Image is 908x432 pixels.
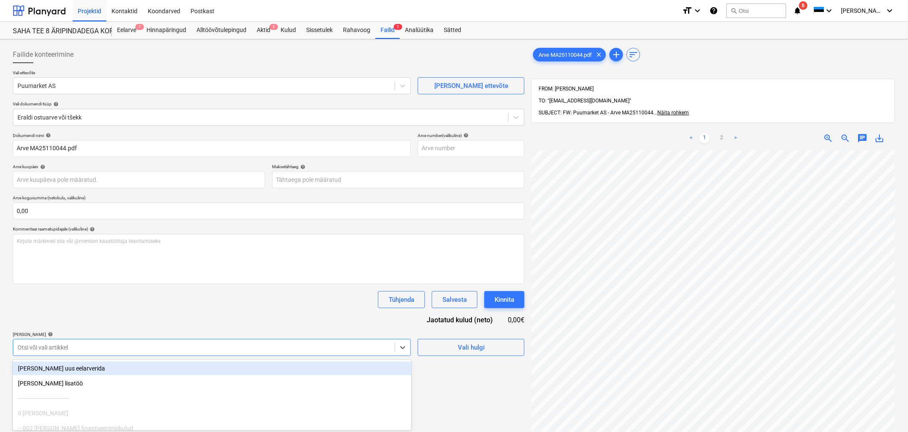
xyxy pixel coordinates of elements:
span: help [462,133,469,138]
a: Sätted [439,22,466,39]
a: Failid1 [375,22,400,39]
div: 0,00€ [507,315,525,325]
a: Page 2 [717,133,727,143]
button: [PERSON_NAME] ettevõte [418,77,524,94]
a: Hinnapäringud [141,22,191,39]
div: ------------------------------ [13,391,411,405]
div: Jaotatud kulud (neto) [413,315,507,325]
div: Lisa uus eelarverida [13,362,411,375]
button: Kinnita [484,291,524,308]
button: Tühjenda [378,291,425,308]
span: 1 [394,24,402,30]
span: clear [594,50,604,60]
input: Arve kogusumma (netokulu, valikuline) [13,202,524,219]
div: Lisa uus lisatöö [13,377,411,390]
input: Arve kuupäeva pole määratud. [13,171,265,188]
div: SAHA TEE 8 ÄRIPINDADEGA KORTERMAJA [13,27,102,36]
span: 7 [135,24,144,30]
span: help [299,164,305,169]
div: [PERSON_NAME] ettevõte [434,80,508,91]
i: keyboard_arrow_down [885,6,895,16]
a: Kulud [275,22,301,39]
div: [PERSON_NAME] uus eelarverida [13,362,411,375]
div: Vali dokumendi tüüp [13,101,524,107]
span: FROM: [PERSON_NAME] [539,86,594,92]
span: SUBJECT: FW: Puumarket AS - Arve MA25110044 [539,110,653,116]
a: Next page [730,133,741,143]
i: notifications [793,6,802,16]
span: help [46,332,53,337]
div: Aktid [252,22,275,39]
span: zoom_in [823,133,834,143]
span: 8 [799,1,808,10]
div: Salvesta [442,294,467,305]
div: Arve number (valikuline) [418,133,524,138]
div: 0 Tellija kulud [13,406,411,420]
a: Previous page [686,133,696,143]
div: Vali hulgi [458,342,485,353]
button: Vali hulgi [418,339,524,356]
p: Vali ettevõte [13,70,411,77]
p: Arve kogusumma (netokulu, valikuline) [13,195,524,202]
span: help [88,227,95,232]
span: Failide konteerimine [13,50,73,60]
iframe: Chat Widget [865,391,908,432]
a: Alltöövõtulepingud [191,22,252,39]
div: Arve kuupäev [13,164,265,169]
input: Dokumendi nimi [13,140,411,157]
input: Tähtaega pole määratud [272,171,524,188]
a: Aktid1 [252,22,275,39]
div: Kinnita [495,294,514,305]
span: 1 [269,24,278,30]
span: save_alt [875,133,885,143]
a: Page 1 is your current page [700,133,710,143]
span: add [611,50,621,60]
i: Abikeskus [709,6,718,16]
div: Arve MA25110044.pdf [533,48,606,61]
div: [PERSON_NAME] [13,332,411,337]
span: chat [858,133,868,143]
button: Otsi [726,3,786,18]
div: 0 [PERSON_NAME] [13,406,411,420]
button: Salvesta [432,291,477,308]
span: help [44,133,51,138]
span: sort [628,50,639,60]
a: Rahavoog [338,22,375,39]
span: Arve MA25110044.pdf [533,52,597,58]
div: [PERSON_NAME] lisatöö [13,377,411,390]
span: ... [653,110,689,116]
span: TO: "[EMAIL_ADDRESS][DOMAIN_NAME]" [539,98,631,104]
div: Eelarve [112,22,141,39]
div: Tühjenda [389,294,414,305]
span: help [52,102,59,107]
a: Sissetulek [301,22,338,39]
span: help [38,164,45,169]
div: Failid [375,22,400,39]
div: Kommentaar raamatupidajale (valikuline) [13,226,524,232]
span: Näita rohkem [657,110,689,116]
i: keyboard_arrow_down [824,6,835,16]
div: Maksetähtaeg [272,164,524,169]
div: Dokumendi nimi [13,133,411,138]
i: keyboard_arrow_down [692,6,703,16]
span: search [730,7,737,14]
span: [PERSON_NAME] [841,7,884,14]
i: format_size [682,6,692,16]
span: zoom_out [841,133,851,143]
a: Analüütika [400,22,439,39]
input: Arve number [418,140,524,157]
a: Eelarve7 [112,22,141,39]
